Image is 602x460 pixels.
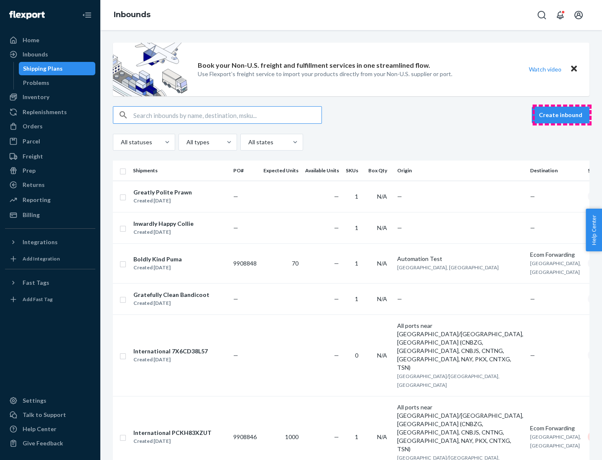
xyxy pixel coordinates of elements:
input: Search inbounds by name, destination, msku... [133,107,321,123]
ol: breadcrumbs [107,3,157,27]
th: Destination [527,161,584,181]
div: Shipping Plans [23,64,63,73]
a: Talk to Support [5,408,95,422]
span: — [530,193,535,200]
div: Ecom Forwarding [530,250,581,259]
a: Help Center [5,422,95,436]
div: Replenishments [23,108,67,116]
div: Freight [23,152,43,161]
div: Boldly Kind Puma [133,255,182,263]
span: — [233,193,238,200]
a: Billing [5,208,95,222]
span: N/A [377,352,387,359]
button: Give Feedback [5,437,95,450]
div: Ecom Forwarding [530,424,581,432]
div: Gratefully Clean Bandicoot [133,291,209,299]
div: International 7X6CD38L57 [133,347,208,355]
th: Shipments [130,161,230,181]
div: Returns [23,181,45,189]
a: Inbounds [5,48,95,61]
span: N/A [377,295,387,302]
th: Origin [394,161,527,181]
span: 0 [355,352,358,359]
a: Add Fast Tag [5,293,95,306]
div: Help Center [23,425,56,433]
span: [GEOGRAPHIC_DATA], [GEOGRAPHIC_DATA] [397,264,499,271]
td: 9908848 [230,243,260,283]
span: — [397,295,402,302]
a: Problems [19,76,96,89]
div: Add Fast Tag [23,296,53,303]
a: Shipping Plans [19,62,96,75]
a: Replenishments [5,105,95,119]
button: Integrations [5,235,95,249]
span: [GEOGRAPHIC_DATA], [GEOGRAPHIC_DATA] [530,260,581,275]
div: Created [DATE] [133,228,194,236]
div: Created [DATE] [133,437,212,445]
button: Watch video [523,63,567,75]
span: — [530,352,535,359]
span: Help Center [586,209,602,251]
div: Give Feedback [23,439,63,447]
div: Inventory [23,93,49,101]
a: Add Integration [5,252,95,266]
span: 1 [355,224,358,231]
span: N/A [377,193,387,200]
input: All statuses [120,138,121,146]
button: Open notifications [552,7,569,23]
button: Close Navigation [79,7,95,23]
div: Parcel [23,137,40,146]
span: 1000 [285,433,298,440]
div: Reporting [23,196,51,204]
div: Inbounds [23,50,48,59]
a: Settings [5,394,95,407]
a: Inbounds [114,10,150,19]
th: PO# [230,161,260,181]
p: Book your Non-U.S. freight and fulfillment services in one streamlined flow. [198,61,430,70]
span: — [530,295,535,302]
div: All ports near [GEOGRAPHIC_DATA]/[GEOGRAPHIC_DATA], [GEOGRAPHIC_DATA] (CNBZG, [GEOGRAPHIC_DATA], ... [397,322,523,372]
button: Fast Tags [5,276,95,289]
th: SKUs [342,161,365,181]
p: Use Flexport’s freight service to import your products directly from your Non-U.S. supplier or port. [198,70,452,78]
div: Integrations [23,238,58,246]
th: Expected Units [260,161,302,181]
span: 1 [355,433,358,440]
div: Prep [23,166,36,175]
a: Inventory [5,90,95,104]
span: 1 [355,193,358,200]
div: Billing [23,211,40,219]
span: — [233,295,238,302]
a: Prep [5,164,95,177]
button: Open account menu [570,7,587,23]
div: Add Integration [23,255,60,262]
span: — [334,352,339,359]
span: — [233,224,238,231]
span: 1 [355,260,358,267]
span: N/A [377,224,387,231]
span: N/A [377,260,387,267]
div: Home [23,36,39,44]
span: — [334,295,339,302]
span: 70 [292,260,298,267]
span: — [397,193,402,200]
div: Created [DATE] [133,197,192,205]
span: — [334,193,339,200]
span: — [233,352,238,359]
th: Available Units [302,161,342,181]
span: — [530,224,535,231]
a: Parcel [5,135,95,148]
span: N/A [377,433,387,440]
span: 1 [355,295,358,302]
a: Reporting [5,193,95,207]
div: Automation Test [397,255,523,263]
img: Flexport logo [9,11,45,19]
button: Close [569,63,579,75]
div: Fast Tags [23,279,49,287]
a: Home [5,33,95,47]
div: Settings [23,396,46,405]
input: All states [247,138,248,146]
a: Freight [5,150,95,163]
div: Created [DATE] [133,355,208,364]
